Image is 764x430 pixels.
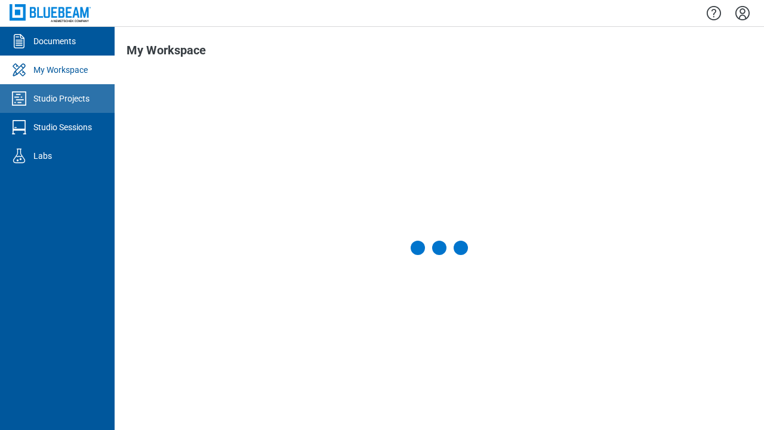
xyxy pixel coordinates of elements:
div: Studio Sessions [33,121,92,133]
h1: My Workspace [127,44,206,63]
button: Settings [733,3,752,23]
div: My Workspace [33,64,88,76]
div: Labs [33,150,52,162]
svg: Studio Projects [10,89,29,108]
img: Bluebeam, Inc. [10,4,91,21]
svg: Labs [10,146,29,165]
div: Studio Projects [33,93,90,105]
div: Loading My Workspace [411,241,468,255]
svg: Documents [10,32,29,51]
div: Documents [33,35,76,47]
svg: My Workspace [10,60,29,79]
svg: Studio Sessions [10,118,29,137]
